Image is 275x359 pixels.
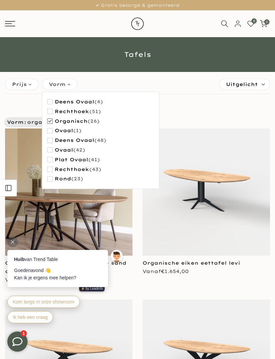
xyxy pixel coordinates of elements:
[89,167,101,172] span: (43)
[55,176,71,182] span: rond
[55,157,88,163] span: plat ovaal
[55,147,73,153] span: ovaal
[73,128,81,133] span: (1)
[88,157,100,163] span: (41)
[55,167,89,172] span: rechthoek
[47,116,100,126] button: organisch
[55,118,88,124] span: organisch
[47,174,83,184] button: rond
[94,99,103,105] span: (4)
[94,138,106,143] span: (48)
[47,126,81,136] button: Ovaal
[55,138,94,143] span: deens ovaal
[219,79,270,90] label: Sorteren:Uitgelicht
[47,155,100,165] button: plat ovaal
[5,51,270,58] h1: Tafels
[143,268,189,274] span: Vanaf
[55,109,89,114] span: Rechthoek
[161,268,189,274] span: €1.654,00
[47,165,101,174] button: rechthoek
[260,20,267,27] a: 0
[47,107,101,116] button: Rechthoek
[71,176,83,182] span: (23)
[55,128,73,133] span: Ovaal
[47,136,106,145] button: deens ovaal
[12,81,27,88] span: Prijs
[55,99,94,105] span: Deens ovaal
[1,325,34,358] iframe: toggle-frame
[89,109,101,114] span: (51)
[7,119,27,126] span: Vorm
[27,119,59,125] span: organisch
[73,147,85,153] span: (42)
[264,19,269,24] span: 0
[126,10,149,37] img: trend-table
[47,97,103,107] button: Deens ovaal
[226,79,258,90] span: Uitgelicht
[49,81,66,88] span: Vorm
[47,145,85,155] button: ovaal
[88,118,100,124] span: (26)
[247,20,255,27] a: 0
[143,260,240,266] a: Organische eiken eettafel levi
[252,18,257,23] span: 0
[1,218,131,332] iframe: bot-iframe
[8,2,267,9] p: ✔ Gratis bezorgd & gemonteerd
